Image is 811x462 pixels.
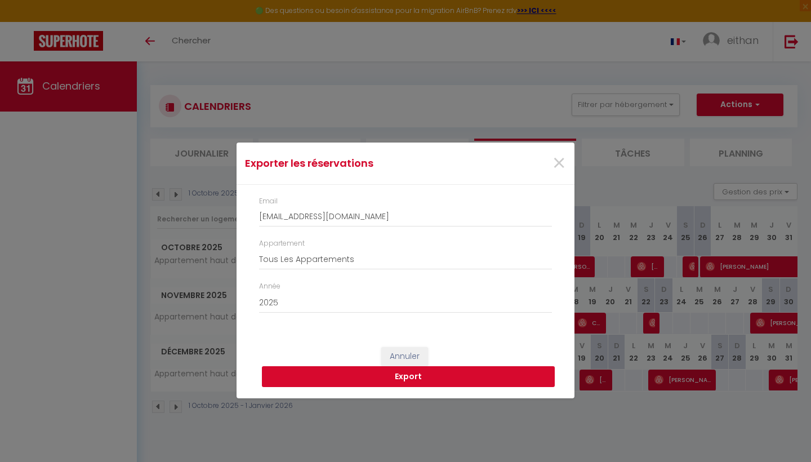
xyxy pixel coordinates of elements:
[262,366,555,388] button: Export
[259,196,278,207] label: Email
[259,238,305,249] label: Appartement
[552,146,566,180] span: ×
[552,152,566,176] button: Close
[245,156,454,171] h4: Exporter les réservations
[259,281,280,292] label: Année
[381,347,428,366] button: Annuler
